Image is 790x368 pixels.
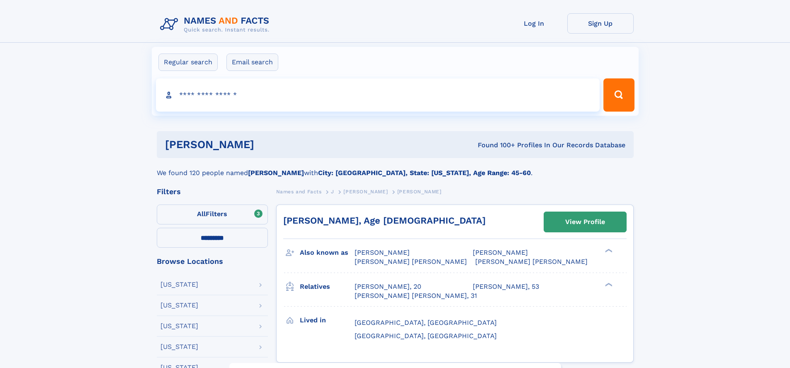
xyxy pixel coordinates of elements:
[300,313,355,327] h3: Lived in
[160,323,198,329] div: [US_STATE]
[156,78,600,112] input: search input
[160,344,198,350] div: [US_STATE]
[197,210,206,218] span: All
[603,282,613,287] div: ❯
[158,54,218,71] label: Regular search
[603,78,634,112] button: Search Button
[603,248,613,253] div: ❯
[343,189,388,195] span: [PERSON_NAME]
[300,246,355,260] h3: Also known as
[475,258,588,266] span: [PERSON_NAME] [PERSON_NAME]
[331,186,334,197] a: J
[473,282,539,291] a: [PERSON_NAME], 53
[397,189,442,195] span: [PERSON_NAME]
[276,186,322,197] a: Names and Facts
[283,215,486,226] a: [PERSON_NAME], Age [DEMOGRAPHIC_DATA]
[355,258,467,266] span: [PERSON_NAME] [PERSON_NAME]
[366,141,625,150] div: Found 100+ Profiles In Our Records Database
[355,332,497,340] span: [GEOGRAPHIC_DATA], [GEOGRAPHIC_DATA]
[160,302,198,309] div: [US_STATE]
[226,54,278,71] label: Email search
[473,249,528,256] span: [PERSON_NAME]
[157,258,268,265] div: Browse Locations
[248,169,304,177] b: [PERSON_NAME]
[565,212,605,232] div: View Profile
[355,319,497,327] span: [GEOGRAPHIC_DATA], [GEOGRAPHIC_DATA]
[331,189,334,195] span: J
[165,139,366,150] h1: [PERSON_NAME]
[501,13,567,34] a: Log In
[355,291,477,300] a: [PERSON_NAME] [PERSON_NAME], 31
[157,13,276,36] img: Logo Names and Facts
[300,280,355,294] h3: Relatives
[355,249,410,256] span: [PERSON_NAME]
[318,169,531,177] b: City: [GEOGRAPHIC_DATA], State: [US_STATE], Age Range: 45-60
[157,158,634,178] div: We found 120 people named with .
[544,212,626,232] a: View Profile
[160,281,198,288] div: [US_STATE]
[355,282,421,291] a: [PERSON_NAME], 20
[157,205,268,224] label: Filters
[343,186,388,197] a: [PERSON_NAME]
[567,13,634,34] a: Sign Up
[157,188,268,195] div: Filters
